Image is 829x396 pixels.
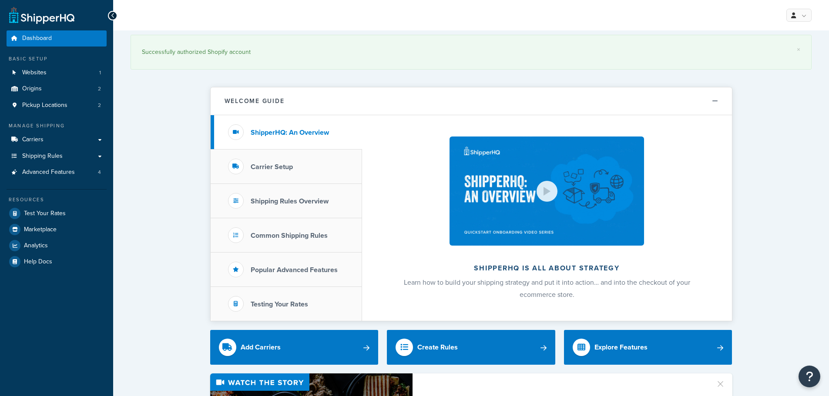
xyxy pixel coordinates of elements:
[22,102,67,109] span: Pickup Locations
[7,254,107,270] a: Help Docs
[241,341,281,353] div: Add Carriers
[22,35,52,42] span: Dashboard
[99,69,101,77] span: 1
[251,300,308,308] h3: Testing Your Rates
[24,258,52,266] span: Help Docs
[564,330,732,365] a: Explore Features
[24,242,48,250] span: Analytics
[7,97,107,113] a: Pickup Locations2
[799,366,820,387] button: Open Resource Center
[417,341,458,353] div: Create Rules
[251,266,338,274] h3: Popular Advanced Features
[98,169,101,176] span: 4
[98,102,101,109] span: 2
[24,210,66,217] span: Test Your Rates
[7,81,107,97] a: Origins2
[251,129,329,136] h3: ShipperHQ: An Overview
[251,197,329,205] h3: Shipping Rules Overview
[98,85,101,93] span: 2
[7,164,107,180] li: Advanced Features
[24,226,57,233] span: Marketplace
[797,46,800,53] a: ×
[7,30,107,47] a: Dashboard
[225,98,285,104] h2: Welcome Guide
[251,163,293,171] h3: Carrier Setup
[7,222,107,237] a: Marketplace
[22,69,47,77] span: Websites
[7,238,107,253] a: Analytics
[22,136,44,143] span: Carriers
[22,169,75,176] span: Advanced Features
[7,97,107,113] li: Pickup Locations
[7,132,107,148] a: Carriers
[251,232,328,240] h3: Common Shipping Rules
[450,136,644,246] img: ShipperHQ is all about strategy
[404,277,690,299] span: Learn how to build your shipping strategy and put it into action… and into the checkout of your e...
[7,65,107,81] a: Websites1
[142,46,800,58] div: Successfully authorized Shopify account
[210,330,379,365] a: Add Carriers
[385,264,709,272] h2: ShipperHQ is all about strategy
[7,81,107,97] li: Origins
[7,196,107,203] div: Resources
[7,55,107,63] div: Basic Setup
[594,341,648,353] div: Explore Features
[387,330,555,365] a: Create Rules
[211,87,732,115] button: Welcome Guide
[7,65,107,81] li: Websites
[7,122,107,130] div: Manage Shipping
[22,153,63,160] span: Shipping Rules
[22,85,42,93] span: Origins
[7,206,107,221] a: Test Your Rates
[7,164,107,180] a: Advanced Features4
[7,148,107,164] a: Shipping Rules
